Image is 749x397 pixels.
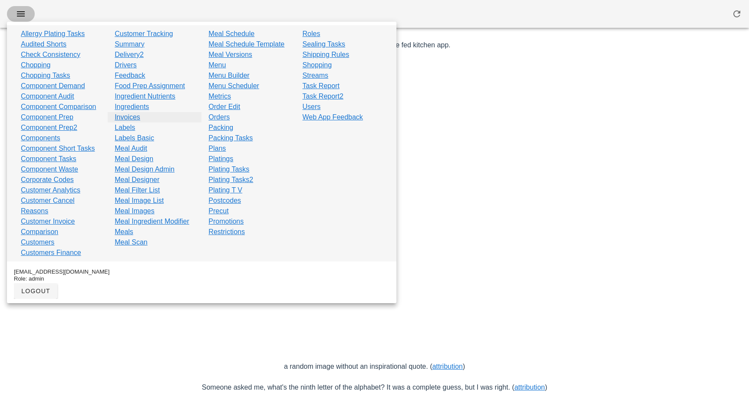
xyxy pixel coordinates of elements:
[21,216,101,237] a: Customer Invoice Comparison
[115,237,148,248] a: Meal Scan
[208,164,249,175] a: Plating Tasks
[303,70,329,81] a: Streams
[21,248,81,258] a: Customers Finance
[115,227,133,237] a: Meals
[115,112,140,122] a: Invoices
[115,70,145,81] a: Feedback
[21,175,74,185] a: Corporate Codes
[208,185,242,195] a: Plating T V
[21,164,78,175] a: Component Waste
[21,154,76,164] a: Component Tasks
[115,206,155,216] a: Meal Images
[115,195,164,206] a: Meal Image List
[21,70,70,81] a: Chopping Tasks
[115,154,153,164] a: Meal Design
[208,91,231,102] a: Metrics
[115,81,185,91] a: Food Prep Assignment
[208,39,284,50] a: Meal Schedule Template
[21,50,80,60] a: Check Consistency
[14,283,57,299] button: logout
[21,195,101,216] a: Customer Cancel Reasons
[115,102,149,112] a: Ingredients
[303,50,350,60] a: Shipping Rules
[208,29,254,39] a: Meal Schedule
[208,206,228,216] a: Precut
[115,185,160,195] a: Meal Filter List
[208,102,240,112] a: Order Edit
[303,81,340,91] a: Task Report
[208,227,245,237] a: Restrictions
[208,133,253,143] a: Packing Tasks
[115,143,147,154] a: Meal Audit
[208,70,249,81] a: Menu Builder
[115,91,175,102] a: Ingredient Nutrients
[115,133,154,143] a: Labels Basic
[208,112,230,122] a: Orders
[208,143,226,154] a: Plans
[208,195,241,206] a: Postcodes
[21,29,85,39] a: Allergy Plating Tasks
[21,122,77,133] a: Component Prep2
[303,112,363,122] a: Web App Feedback
[21,143,95,154] a: Component Short Tasks
[21,288,50,294] span: logout
[208,175,253,185] a: Plating Tasks2
[208,154,233,164] a: Platings
[115,216,189,227] a: Meal Ingredient Modifier
[122,361,627,393] p: a random image without an inspirational quote. ( ) Someone asked me, what's the ninth letter of t...
[21,133,60,143] a: Components
[115,60,137,70] a: Drivers
[21,60,51,70] a: Chopping
[208,50,252,60] a: Meal Versions
[21,102,96,112] a: Component Comparison
[115,50,144,60] a: Delivery2
[115,29,195,50] a: Customer Tracking Summary
[208,216,244,227] a: Promotions
[115,164,175,175] a: Meal Design Admin
[21,185,80,195] a: Customer Analytics
[208,81,259,91] a: Menu Scheduler
[303,39,345,50] a: Sealing Tasks
[115,122,135,133] a: Labels
[21,112,73,122] a: Component Prep
[303,29,320,39] a: Roles
[21,81,85,91] a: Component Demand
[432,363,462,370] a: attribution
[515,384,545,391] a: attribution
[14,275,389,282] div: Role: admin
[303,91,343,102] a: Task Report2
[208,60,226,70] a: Menu
[303,60,332,70] a: Shopping
[115,175,159,185] a: Meal Designer
[21,91,74,102] a: Component Audit
[208,122,233,133] a: Packing
[21,39,66,50] a: Audited Shorts
[14,268,389,275] div: [EMAIL_ADDRESS][DOMAIN_NAME]
[303,102,321,112] a: Users
[21,237,54,248] a: Customers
